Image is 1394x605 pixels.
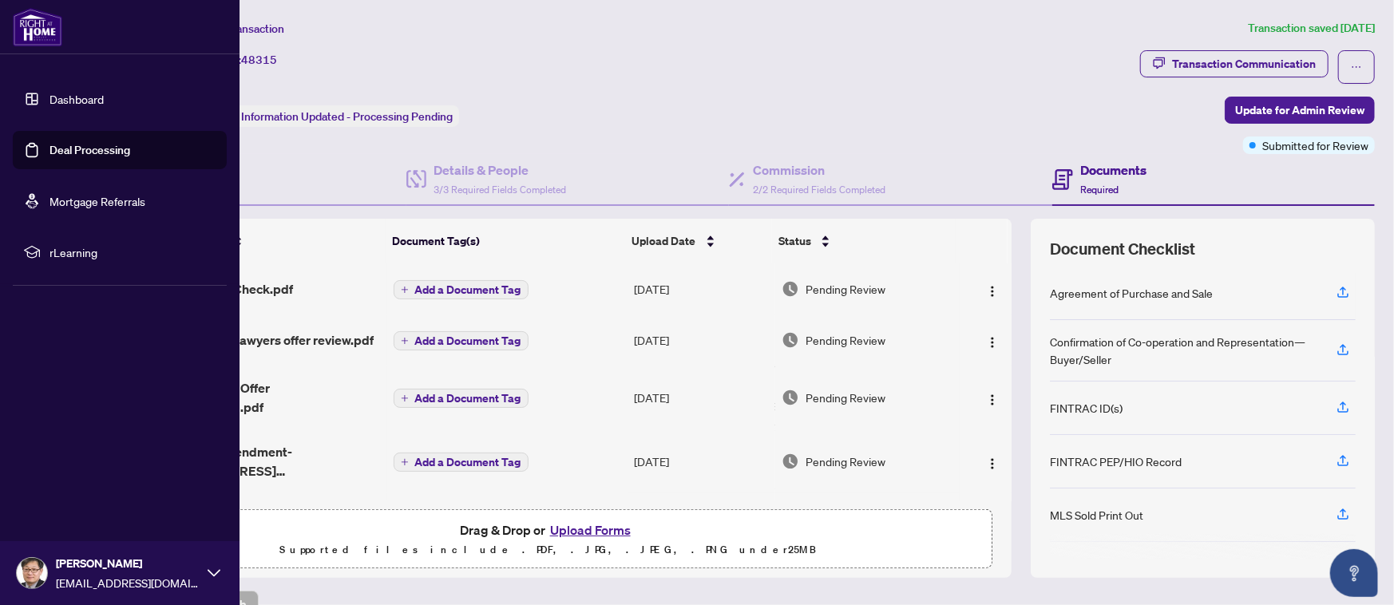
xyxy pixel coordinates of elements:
[401,286,409,294] span: plus
[50,92,104,106] a: Dashboard
[1050,333,1317,368] div: Confirmation of Co-operation and Representation—Buyer/Seller
[394,331,529,350] button: Add a Document Tag
[13,8,62,46] img: logo
[626,219,773,263] th: Upload Date
[1330,549,1378,597] button: Open asap
[415,284,521,295] span: Add a Document Tag
[782,331,799,349] img: Document Status
[241,53,277,67] span: 48315
[50,143,130,157] a: Deal Processing
[1351,61,1362,73] span: ellipsis
[50,243,216,261] span: rLearning
[394,388,529,409] button: Add a Document Tag
[628,263,775,314] td: [DATE]
[460,520,636,540] span: Drag & Drop or
[772,219,956,263] th: Status
[1225,97,1375,124] button: Update for Admin Review
[241,109,453,124] span: Information Updated - Processing Pending
[50,194,145,208] a: Mortgage Referrals
[155,330,374,350] span: Waive-Sellers lawyers offer review.pdf
[1050,399,1123,417] div: FINTRAC ID(s)
[628,429,775,493] td: [DATE]
[394,453,529,472] button: Add a Document Tag
[628,366,775,429] td: [DATE]
[401,394,409,402] span: plus
[1050,506,1143,524] div: MLS Sold Print Out
[1172,51,1316,77] div: Transaction Communication
[199,22,284,36] span: View Transaction
[1081,184,1119,196] span: Required
[401,458,409,466] span: plus
[103,510,992,569] span: Drag & Drop orUpload FormsSupported files include .PDF, .JPG, .JPEG, .PNG under25MB
[198,105,459,127] div: Status:
[980,449,1005,474] button: Logo
[415,335,521,346] span: Add a Document Tag
[1050,238,1195,260] span: Document Checklist
[782,453,799,470] img: Document Status
[980,327,1005,353] button: Logo
[806,280,885,298] span: Pending Review
[806,389,885,406] span: Pending Review
[401,337,409,345] span: plus
[394,279,529,300] button: Add a Document Tag
[986,285,999,298] img: Logo
[986,336,999,349] img: Logo
[1235,97,1364,123] span: Update for Admin Review
[753,160,885,180] h4: Commission
[1081,160,1147,180] h4: Documents
[628,314,775,366] td: [DATE]
[1050,453,1182,470] div: FINTRAC PEP/HIO Record
[782,280,799,298] img: Document Status
[56,555,200,572] span: [PERSON_NAME]
[155,378,381,417] span: Acceptance of Offer acknowledged.pdf
[415,393,521,404] span: Add a Document Tag
[545,520,636,540] button: Upload Forms
[386,219,626,263] th: Document Tag(s)
[434,184,567,196] span: 3/3 Required Fields Completed
[17,558,47,588] img: Profile Icon
[1050,284,1213,302] div: Agreement of Purchase and Sale
[980,276,1005,302] button: Logo
[434,160,567,180] h4: Details & People
[113,540,982,560] p: Supported files include .PDF, .JPG, .JPEG, .PNG under 25 MB
[986,393,999,406] img: Logo
[56,574,200,591] span: [EMAIL_ADDRESS][DOMAIN_NAME]
[806,331,885,349] span: Pending Review
[986,457,999,470] img: Logo
[155,442,381,480] span: Accepted Amendment-[STREET_ADDRESS][PERSON_NAME]pdf
[415,457,521,468] span: Add a Document Tag
[753,184,885,196] span: 2/2 Required Fields Completed
[148,219,386,263] th: (8) File Name
[1140,50,1329,77] button: Transaction Communication
[1248,19,1375,38] article: Transaction saved [DATE]
[394,280,529,299] button: Add a Document Tag
[806,453,885,470] span: Pending Review
[632,232,696,250] span: Upload Date
[782,389,799,406] img: Document Status
[778,232,811,250] span: Status
[1262,136,1368,154] span: Submitted for Review
[394,452,529,473] button: Add a Document Tag
[980,385,1005,410] button: Logo
[628,493,775,557] td: [DATE]
[394,389,529,408] button: Add a Document Tag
